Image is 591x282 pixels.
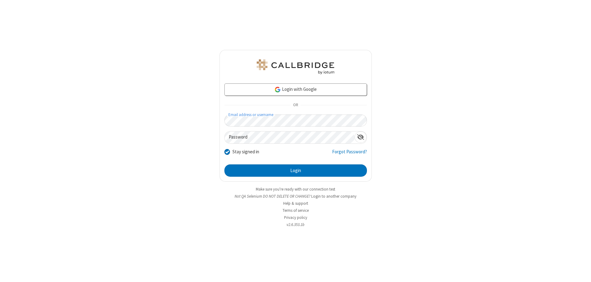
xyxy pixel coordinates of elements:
a: Forgot Password? [332,148,367,160]
a: Terms of service [283,208,309,213]
a: Help & support [283,201,308,206]
a: Privacy policy [284,215,307,220]
img: google-icon.png [274,86,281,93]
div: Show password [355,131,367,143]
img: QA Selenium DO NOT DELETE OR CHANGE [255,59,336,74]
input: Email address or username [224,115,367,127]
input: Password [225,131,355,143]
li: v2.6.353.1b [219,222,372,228]
a: Login with Google [224,83,367,96]
a: Make sure you're ready with our connection test [256,187,335,192]
label: Stay signed in [232,148,259,155]
li: Not QA Selenium DO NOT DELETE OR CHANGE? [219,193,372,199]
button: Login to another company [311,193,356,199]
span: OR [291,101,300,110]
button: Login [224,164,367,177]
